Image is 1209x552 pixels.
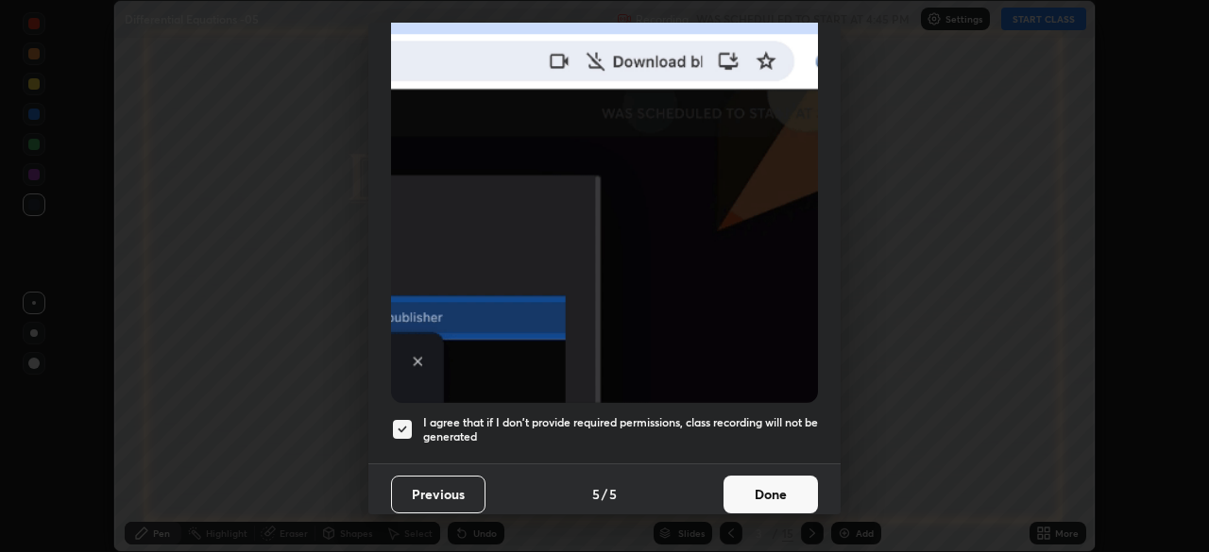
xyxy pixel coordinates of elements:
[391,476,485,513] button: Previous
[423,415,818,444] h5: I agree that if I don't provide required permissions, class recording will not be generated
[724,476,818,513] button: Done
[592,484,600,504] h4: 5
[602,484,607,504] h4: /
[609,484,617,504] h4: 5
